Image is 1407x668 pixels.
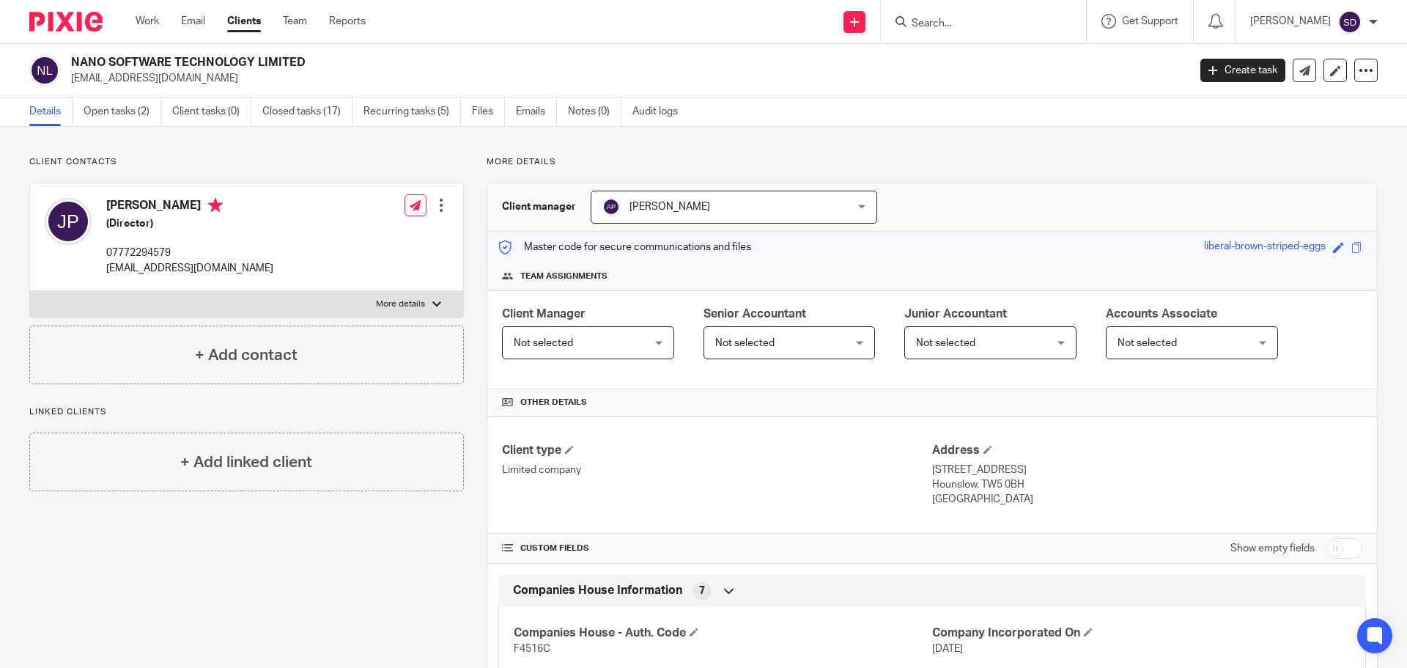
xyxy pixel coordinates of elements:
a: Emails [516,98,557,126]
span: [PERSON_NAME] [629,202,710,212]
h4: + Add contact [195,344,298,367]
a: Closed tasks (17) [262,98,352,126]
img: svg%3E [602,198,620,216]
span: Companies House Information [513,583,682,598]
a: Clients [227,14,261,29]
a: Audit logs [632,98,689,126]
p: 07772294579 [106,246,273,260]
img: svg%3E [1338,10,1362,34]
span: Senior Accountant [703,308,806,320]
h5: (Director) [106,216,273,231]
p: Master code for secure communications and files [498,240,751,254]
i: Primary [208,198,223,213]
img: Pixie [29,12,103,32]
a: Reports [329,14,366,29]
p: Client contacts [29,156,464,168]
span: 7 [699,584,705,598]
p: More details [487,156,1378,168]
p: [EMAIL_ADDRESS][DOMAIN_NAME] [71,71,1178,86]
a: Notes (0) [568,98,621,126]
a: Details [29,98,73,126]
span: Junior Accountant [904,308,1007,320]
span: Other details [520,397,587,408]
h4: Company Incorporated On [932,625,1351,641]
h2: NANO SOFTWARE TECHNOLOGY LIMITED [71,55,957,70]
span: Not selected [514,338,573,348]
a: Email [181,14,205,29]
a: Recurring tasks (5) [363,98,461,126]
img: svg%3E [29,55,60,86]
h4: + Add linked client [180,451,312,474]
input: Search [910,18,1042,31]
p: Limited company [502,463,932,477]
span: Accounts Associate [1106,308,1217,320]
span: Not selected [916,338,975,348]
p: More details [376,298,425,310]
span: Not selected [715,338,775,348]
h4: Address [932,443,1362,458]
h4: Client type [502,443,932,458]
span: [DATE] [932,644,963,654]
h4: [PERSON_NAME] [106,198,273,216]
p: [EMAIL_ADDRESS][DOMAIN_NAME] [106,261,273,276]
span: Get Support [1122,16,1178,26]
span: F4516C [514,644,550,654]
h4: Companies House - Auth. Code [514,625,932,641]
a: Create task [1200,59,1285,82]
span: Client Manager [502,308,586,320]
a: Work [136,14,159,29]
div: liberal-brown-striped-eggs [1204,239,1326,256]
a: Client tasks (0) [172,98,251,126]
p: Hounslow, TW5 0BH [932,477,1362,492]
p: [PERSON_NAME] [1250,14,1331,29]
h4: CUSTOM FIELDS [502,543,932,554]
label: Show empty fields [1230,541,1315,556]
p: [STREET_ADDRESS] [932,463,1362,477]
img: svg%3E [45,198,92,245]
span: Not selected [1118,338,1177,348]
p: Linked clients [29,406,464,418]
a: Open tasks (2) [84,98,161,126]
p: [GEOGRAPHIC_DATA] [932,492,1362,507]
span: Team assignments [520,271,608,282]
a: Files [472,98,505,126]
h3: Client manager [502,199,576,214]
a: Team [283,14,307,29]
